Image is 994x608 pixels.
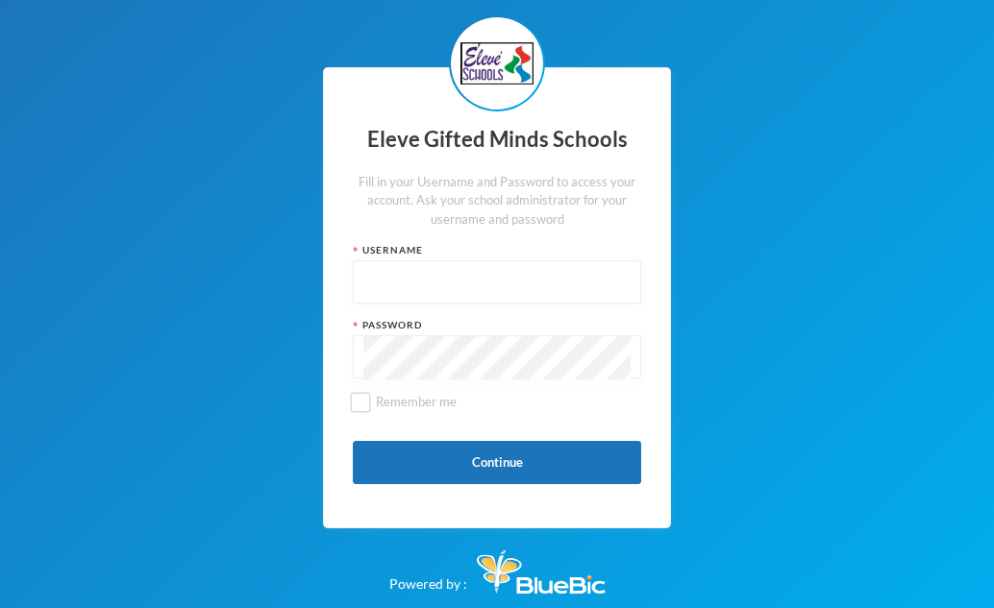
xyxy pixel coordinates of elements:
button: Continue [353,441,641,484]
div: Eleve Gifted Minds Schools [353,121,641,158]
div: Username [353,243,641,257]
div: Fill in your Username and Password to access your account. Ask your school administrator for your... [353,173,641,230]
div: Powered by : [389,541,606,594]
img: Bluebic [477,550,606,594]
div: Password [353,318,641,332]
span: Remember me [368,394,464,409]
